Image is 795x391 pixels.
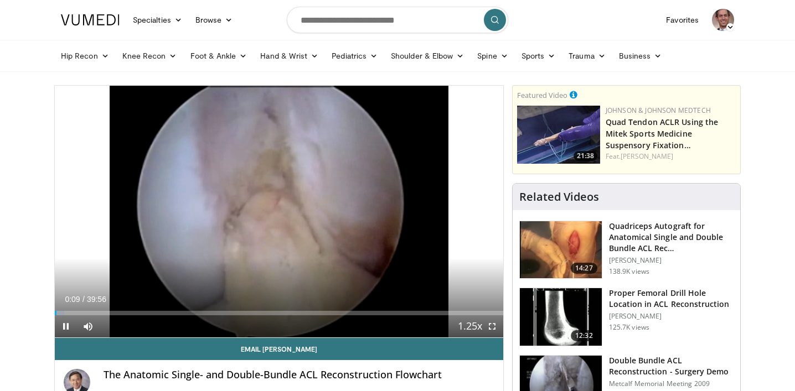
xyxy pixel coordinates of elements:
p: 125.7K views [609,323,649,332]
h3: Proper Femoral Drill Hole Location in ACL Reconstruction [609,288,734,310]
a: Specialties [126,9,189,31]
a: Johnson & Johnson MedTech [606,106,711,115]
button: Pause [55,315,77,337]
p: Metcalf Memorial Meeting 2009 [609,379,734,388]
a: Foot & Ankle [184,45,254,67]
a: Sports [515,45,562,67]
a: Email [PERSON_NAME] [55,338,503,360]
a: Business [612,45,669,67]
button: Mute [77,315,99,337]
span: 0:09 [65,295,80,304]
a: Hand & Wrist [254,45,325,67]
a: Knee Recon [116,45,184,67]
a: Shoulder & Elbow [384,45,471,67]
img: Avatar [712,9,734,31]
input: Search topics, interventions [287,7,508,33]
a: Favorites [659,9,705,31]
a: 21:38 [517,106,600,164]
span: 21:38 [574,151,597,161]
p: 138.9K views [609,267,649,276]
small: Featured Video [517,90,567,100]
p: [PERSON_NAME] [609,256,734,265]
h3: Quadriceps Autograft for Anatomical Single and Double Bundle ACL Rec… [609,221,734,254]
a: Trauma [562,45,612,67]
a: 14:27 Quadriceps Autograft for Anatomical Single and Double Bundle ACL Rec… [PERSON_NAME] 138.9K ... [519,221,734,279]
span: / [82,295,85,304]
span: 14:27 [571,263,597,274]
a: Browse [189,9,240,31]
a: 12:32 Proper Femoral Drill Hole Location in ACL Reconstruction [PERSON_NAME] 125.7K views [519,288,734,346]
img: b78fd9da-dc16-4fd1-a89d-538d899827f1.150x105_q85_crop-smart_upscale.jpg [517,106,600,164]
button: Fullscreen [481,315,503,337]
span: 12:32 [571,330,597,341]
h3: Double Bundle ACL Reconstruction - Surgery Demo [609,355,734,377]
a: Quad Tendon ACLR Using the Mitek Sports Medicine Suspensory Fixation… [606,117,719,150]
img: Title_01_100001165_3.jpg.150x105_q85_crop-smart_upscale.jpg [520,288,602,346]
a: Hip Recon [54,45,116,67]
div: Feat. [606,152,736,161]
a: [PERSON_NAME] [621,152,673,161]
p: [PERSON_NAME] [609,312,734,321]
img: 281064_0003_1.png.150x105_q85_crop-smart_upscale.jpg [520,221,602,279]
div: Progress Bar [55,311,503,315]
a: Pediatrics [325,45,384,67]
a: Spine [471,45,514,67]
video-js: Video Player [55,86,503,338]
button: Playback Rate [459,315,481,337]
h4: Related Videos [519,190,599,204]
h4: The Anatomic Single- and Double-Bundle ACL Reconstruction Flowchart [104,369,494,381]
img: VuMedi Logo [61,14,120,25]
span: 39:56 [87,295,106,304]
